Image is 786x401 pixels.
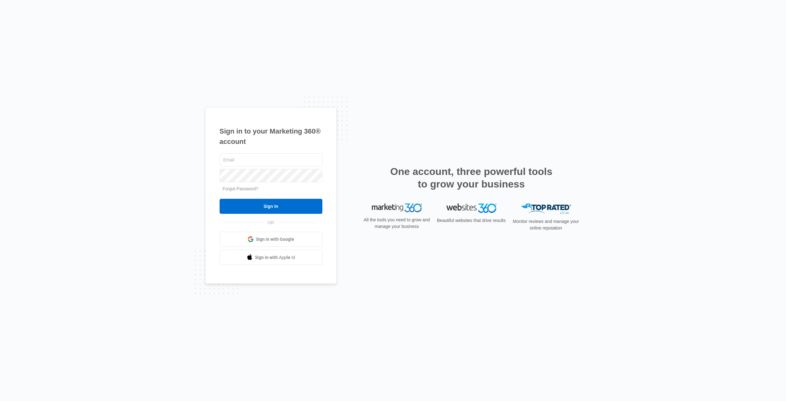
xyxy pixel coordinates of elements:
[263,219,278,226] span: OR
[388,165,554,190] h2: One account, three powerful tools to grow your business
[446,203,497,213] img: Websites 360
[220,232,322,247] a: Sign in with Google
[220,250,322,265] a: Sign in with Apple Id
[223,186,258,191] a: Forgot Password?
[220,153,322,166] input: Email
[362,217,432,230] p: All the tools you need to grow and manage your business
[255,254,295,261] span: Sign in with Apple Id
[220,126,322,147] h1: Sign in to your Marketing 360® account
[372,203,422,212] img: Marketing 360
[521,203,571,214] img: Top Rated Local
[220,199,322,214] input: Sign In
[436,217,507,224] p: Beautiful websites that drive results
[256,236,294,243] span: Sign in with Google
[511,218,581,231] p: Monitor reviews and manage your online reputation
